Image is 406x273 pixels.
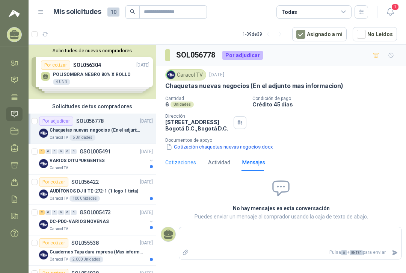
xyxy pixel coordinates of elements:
[242,158,265,167] div: Mensajes
[39,117,73,126] div: Por adjudicar
[39,210,45,215] div: 2
[39,250,48,259] img: Company Logo
[140,148,153,155] p: [DATE]
[71,210,77,215] div: 0
[158,204,404,212] h2: No hay mensajes en esta conversación
[140,209,153,216] p: [DATE]
[39,129,48,138] img: Company Logo
[29,114,156,144] a: Por adjudicarSOL056778[DATE] Company LogoChaquetas nuevas negocios (En el adjunto mas informacion...
[32,48,153,53] button: Solicitudes de nuevos compradores
[243,28,286,40] div: 1 - 39 de 39
[179,246,192,259] label: Adjuntar archivos
[391,3,399,11] span: 1
[39,177,68,187] div: Por cotizar
[29,99,156,114] div: Solicitudes de tus compradores
[39,149,45,154] div: 1
[39,220,48,229] img: Company Logo
[58,210,64,215] div: 0
[171,102,194,108] div: Unidades
[39,159,48,168] img: Company Logo
[222,51,263,60] div: Por adjudicar
[165,143,274,151] button: Cotización chaquetas nuevas negocios.docx
[76,118,104,124] p: SOL056778
[45,210,51,215] div: 0
[52,210,57,215] div: 0
[252,101,403,108] p: Crédito 45 días
[50,226,68,232] p: Caracol TV
[208,158,230,167] div: Actividad
[389,246,401,259] button: Enviar
[39,190,48,199] img: Company Logo
[65,210,70,215] div: 0
[140,179,153,186] p: [DATE]
[50,157,104,164] p: VARIOS DITU *URGENTES
[281,8,297,16] div: Todas
[107,8,119,17] span: 10
[350,250,363,255] span: ENTER
[383,5,397,19] button: 1
[71,179,99,185] p: SOL056422
[29,45,156,99] div: Solicitudes de nuevos compradoresPor cotizarSOL056304[DATE] POLISOMBRA NEGRO 80% X ROLLO4 UNDPor ...
[39,238,68,247] div: Por cotizar
[176,49,216,61] h3: SOL056778
[50,249,143,256] p: Cuadernos Tapa dura impresa (Mas informacion en el adjunto)
[50,127,143,134] p: Chaquetas nuevas negocios (En el adjunto mas informacion)
[69,196,100,202] div: 100 Unidades
[69,256,103,262] div: 2.000 Unidades
[39,147,154,171] a: 1 0 0 0 0 0 GSOL005491[DATE] Company LogoVARIOS DITU *URGENTESCaracol TV
[209,71,224,79] p: [DATE]
[165,96,246,101] p: Cantidad
[341,250,347,255] span: ⌘
[50,218,109,225] p: DC-PDO-VARIOS NOVENAS
[130,9,135,14] span: search
[53,6,101,17] h1: Mis solicitudes
[158,212,404,221] p: Puedes enviar un mensaje al comprador usando la caja de texto de abajo.
[252,96,403,101] p: Condición de pago
[140,118,153,125] p: [DATE]
[80,210,111,215] p: GSOL005473
[50,196,68,202] p: Caracol TV
[58,149,64,154] div: 0
[165,69,206,80] div: Caracol TV
[50,256,68,262] p: Caracol TV
[353,27,397,41] button: No Leídos
[165,119,231,132] p: [STREET_ADDRESS] Bogotá D.C. , Bogotá D.C.
[140,240,153,247] p: [DATE]
[29,235,156,266] a: Por cotizarSOL055538[DATE] Company LogoCuadernos Tapa dura impresa (Mas informacion en el adjunto...
[71,149,77,154] div: 0
[165,101,169,108] p: 6
[80,149,111,154] p: GSOL005491
[165,158,196,167] div: Cotizaciones
[65,149,70,154] div: 0
[45,149,51,154] div: 0
[167,71,175,79] img: Company Logo
[50,165,68,171] p: Caracol TV
[69,135,95,141] div: 6 Unidades
[52,149,57,154] div: 0
[9,9,20,18] img: Logo peakr
[50,188,138,195] p: AUDÍFONOS DJ II TE-272-1 (1 logo 1 tinta)
[39,208,154,232] a: 2 0 0 0 0 0 GSOL005473[DATE] Company LogoDC-PDO-VARIOS NOVENASCaracol TV
[165,82,343,90] p: Chaquetas nuevas negocios (En el adjunto mas informacion)
[165,138,403,143] p: Documentos de apoyo
[71,240,99,246] p: SOL055538
[29,174,156,205] a: Por cotizarSOL056422[DATE] Company LogoAUDÍFONOS DJ II TE-272-1 (1 logo 1 tinta)Caracol TV100 Uni...
[192,246,389,259] p: Pulsa + para enviar
[292,27,347,41] button: Asignado a mi
[50,135,68,141] p: Caracol TV
[165,114,231,119] p: Dirección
